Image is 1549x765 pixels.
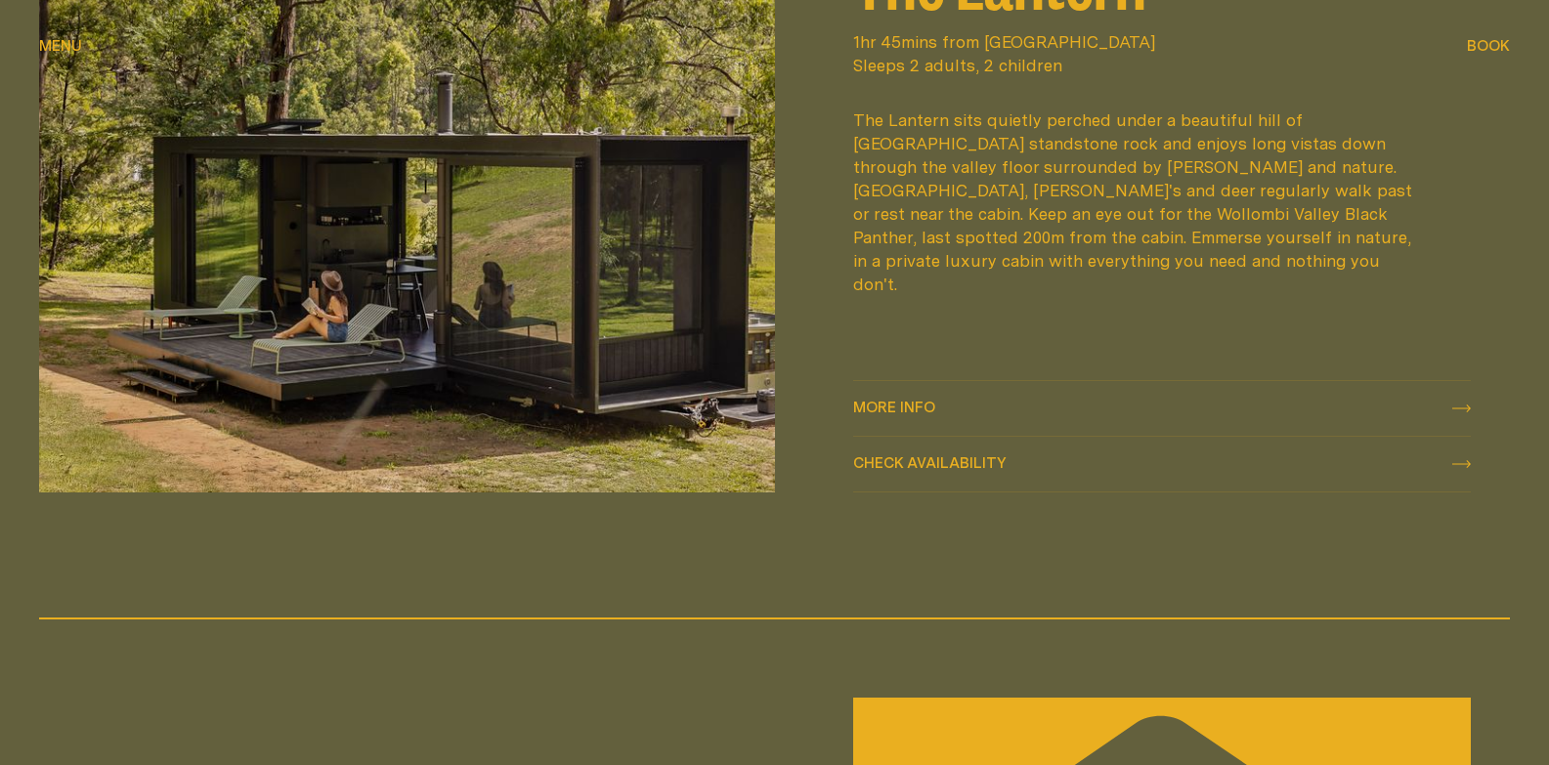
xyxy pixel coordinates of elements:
button: check availability [853,437,1472,491]
span: Check availability [853,455,1007,470]
span: Book [1467,38,1510,53]
button: show booking tray [1467,35,1510,59]
span: 1hr 45mins from [GEOGRAPHIC_DATA] [853,30,1472,54]
button: show menu [39,35,82,59]
a: More info [853,381,1472,436]
span: Sleeps 2 adults, 2 children [853,54,1472,77]
span: Menu [39,38,82,53]
span: More info [853,400,935,414]
div: The Lantern sits quietly perched under a beautiful hill of [GEOGRAPHIC_DATA] standstone rock and ... [853,108,1416,296]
